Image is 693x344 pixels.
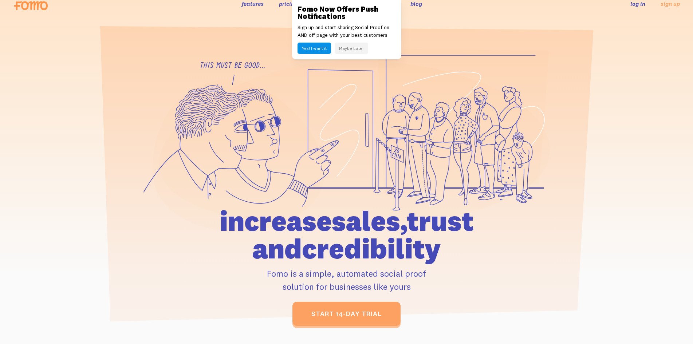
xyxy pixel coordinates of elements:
[178,207,515,262] h1: increase sales, trust and credibility
[335,43,368,54] button: Maybe Later
[298,43,331,54] button: Yes! I want it
[178,267,515,293] p: Fomo is a simple, automated social proof solution for businesses like yours
[292,302,401,326] a: start 14-day trial
[298,24,396,39] p: Sign up and start sharing Social Proof on AND off page with your best customers
[298,5,396,20] h3: Fomo Now Offers Push Notifications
